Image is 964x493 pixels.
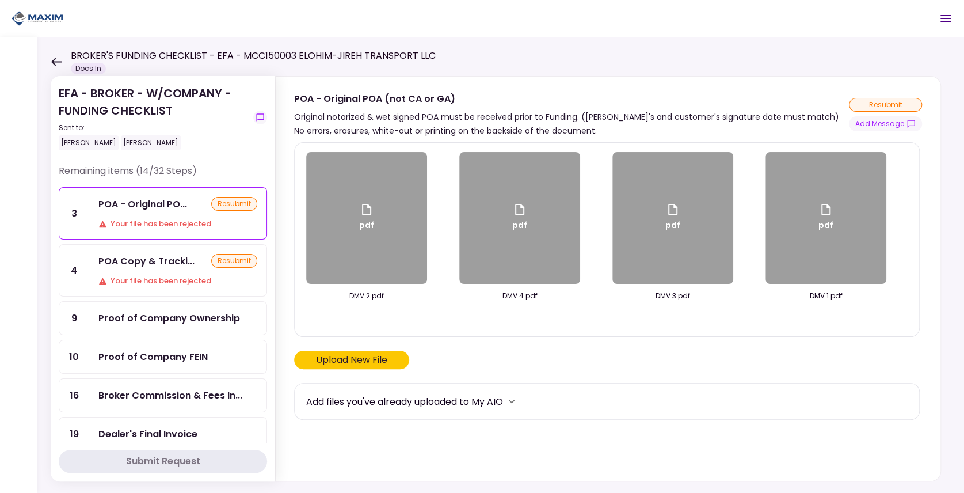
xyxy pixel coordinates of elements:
div: DMV 2.pdf [306,291,427,301]
div: resubmit [849,98,922,112]
button: Open menu [932,5,959,32]
div: DMV 4.pdf [459,291,580,301]
button: show-messages [253,111,267,124]
div: Broker Commission & Fees Invoice [98,388,242,403]
div: resubmit [211,197,257,211]
div: pdf [818,203,833,234]
div: Upload New File [316,353,387,367]
div: DMV 3.pdf [612,291,733,301]
div: Proof of Company FEIN [98,350,208,364]
div: Add files you've already uploaded to My AIO [306,395,503,409]
button: show-messages [849,116,922,131]
div: DMV 1.pdf [765,291,886,301]
div: 9 [59,302,89,335]
button: more [503,393,520,410]
a: 16Broker Commission & Fees Invoice [59,378,267,412]
div: Docs In [71,63,106,74]
div: Dealer's Final Invoice [98,427,197,441]
div: pdf [665,203,680,234]
div: Submit Request [126,454,200,468]
a: 3POA - Original POA (not CA or GA)resubmitYour file has been rejected [59,187,267,240]
div: POA - Original POA (not CA or GA) [98,197,187,211]
div: [PERSON_NAME] [59,135,119,150]
div: 16 [59,379,89,412]
div: Your file has been rejected [98,218,257,230]
div: 3 [59,188,89,239]
div: POA - Original POA (not CA or GA) [294,92,849,106]
a: 19Dealer's Final Invoice [59,417,267,451]
a: 4POA Copy & Tracking ReceiptresubmitYour file has been rejected [59,244,267,297]
span: Click here to upload the required document [294,351,409,369]
div: Proof of Company Ownership [98,311,240,325]
div: Original notarized & wet signed POA must be received prior to Funding. ([PERSON_NAME]'s and custo... [294,110,849,138]
a: 10Proof of Company FEIN [59,340,267,374]
div: resubmit [211,254,257,268]
div: EFA - BROKER - W/COMPANY - FUNDING CHECKLIST [59,85,249,150]
div: POA Copy & Tracking Receipt [98,254,195,268]
div: Your file has been rejected [98,275,257,287]
div: POA - Original POA (not CA or GA)Original notarized & wet signed POA must be received prior to Fu... [275,76,941,481]
a: 9Proof of Company Ownership [59,301,267,335]
div: pdf [359,203,374,234]
div: Remaining items (14/32 Steps) [59,164,267,187]
div: Sent to: [59,123,249,133]
div: 4 [59,245,89,296]
div: pdf [512,203,527,234]
div: 19 [59,418,89,450]
button: Submit Request [59,450,267,473]
div: 10 [59,340,89,373]
img: Partner icon [12,10,63,27]
h1: BROKER'S FUNDING CHECKLIST - EFA - MCC150003 ELOHIM-JIREH TRANSPORT LLC [71,49,436,63]
div: [PERSON_NAME] [121,135,181,150]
